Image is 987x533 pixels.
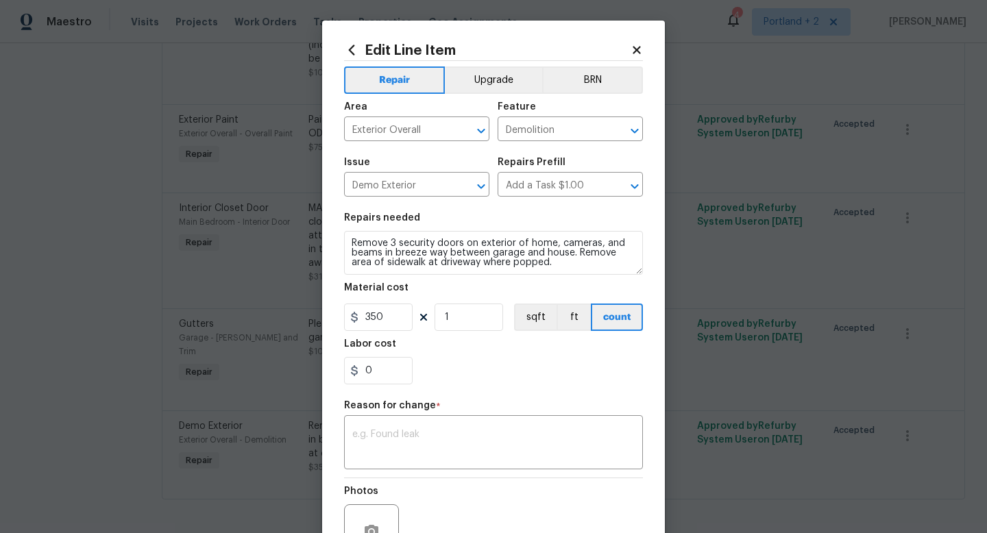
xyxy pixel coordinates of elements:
h5: Repairs needed [344,213,420,223]
h5: Issue [344,158,370,167]
textarea: Remove 3 security doors on exterior of home, cameras, and beams in breeze way between garage and ... [344,231,643,275]
button: ft [557,303,591,331]
button: Open [625,177,644,196]
h2: Edit Line Item [344,42,631,58]
button: Open [472,121,491,140]
h5: Material cost [344,283,409,293]
button: Open [472,177,491,196]
button: count [591,303,643,331]
h5: Feature [498,102,536,112]
button: Open [625,121,644,140]
button: sqft [514,303,557,331]
h5: Labor cost [344,339,396,349]
h5: Area [344,102,367,112]
h5: Repairs Prefill [498,158,565,167]
button: Repair [344,66,445,94]
h5: Reason for change [344,401,436,410]
button: BRN [542,66,643,94]
h5: Photos [344,486,378,496]
button: Upgrade [445,66,543,94]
